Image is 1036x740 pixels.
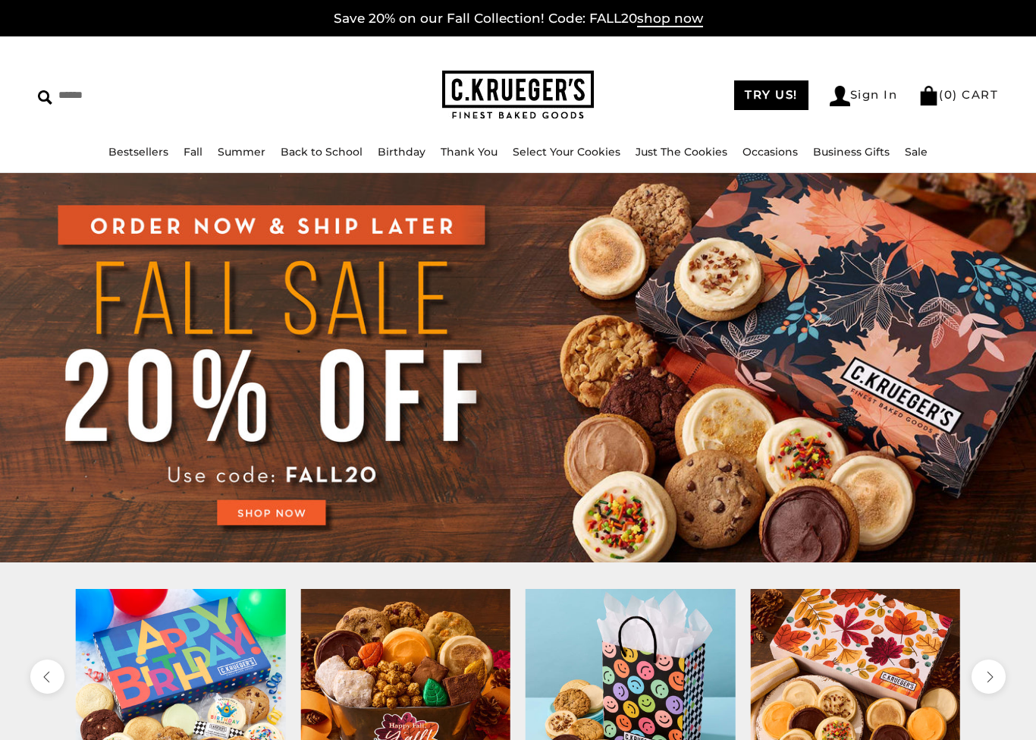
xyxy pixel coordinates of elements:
a: Birthday [378,145,425,159]
a: Back to School [281,145,363,159]
a: TRY US! [734,80,808,110]
button: next [972,660,1006,694]
img: Account [830,86,850,106]
a: Fall [184,145,202,159]
a: Save 20% on our Fall Collection! Code: FALL20shop now [334,11,703,27]
a: Sale [905,145,928,159]
img: Bag [918,86,939,105]
span: shop now [637,11,703,27]
span: 0 [944,87,953,102]
a: Occasions [742,145,798,159]
a: Summer [218,145,265,159]
iframe: Sign Up via Text for Offers [12,682,157,728]
a: Bestsellers [108,145,168,159]
input: Search [38,83,261,107]
img: C.KRUEGER'S [442,71,594,120]
a: Just The Cookies [636,145,727,159]
a: Sign In [830,86,898,106]
img: Search [38,90,52,105]
a: (0) CART [918,87,998,102]
a: Select Your Cookies [513,145,620,159]
a: Business Gifts [813,145,890,159]
button: previous [30,660,64,694]
a: Thank You [441,145,498,159]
